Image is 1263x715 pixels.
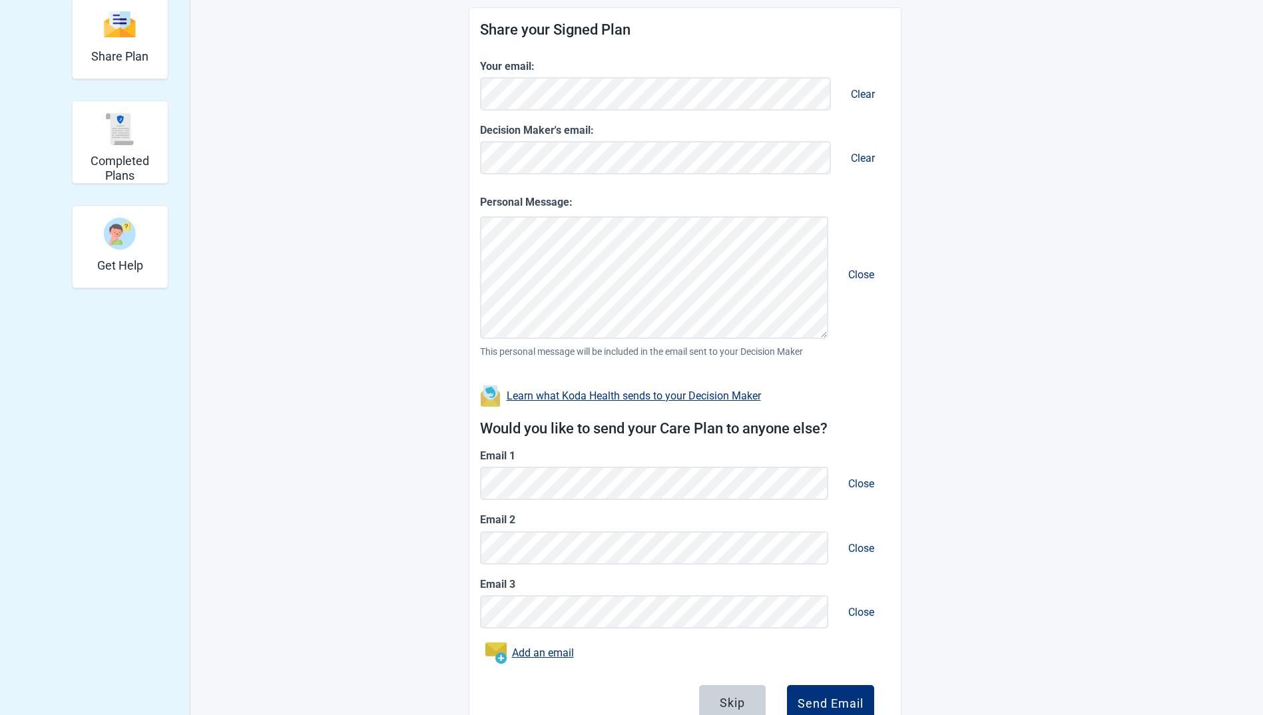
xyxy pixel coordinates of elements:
button: Clear [840,75,885,113]
button: Remove [834,255,889,294]
button: Close [838,529,885,567]
div: Completed Plans [72,101,168,184]
button: Remove [834,529,889,568]
label: Your email: [480,58,890,75]
label: Email 3 [480,576,890,593]
button: Close [838,256,885,294]
span: This personal message will be included in the email sent to your Decision Maker [480,344,890,359]
h2: Share Plan [91,49,148,64]
img: Get Help [104,218,136,250]
label: Decision Maker's email: [480,122,890,138]
div: Skip [720,696,745,709]
img: Learn what Koda Health sends to your Decision Maker [480,385,501,407]
label: Personal Message: [480,194,890,210]
button: Remove [834,593,889,632]
button: Remove [836,138,889,178]
div: Get Help [72,205,168,288]
a: Add an email [512,644,574,661]
h2: Completed Plans [78,154,162,182]
h1: Would you like to send your Care Plan to anyone else? [480,417,890,441]
a: Learn what Koda Health sends to your Decision Maker [507,389,761,402]
h2: Get Help [97,258,143,273]
div: Send Email [798,697,864,710]
label: Email 1 [480,447,890,464]
button: Remove [834,464,889,503]
h1: Share your Signed Plan [480,19,890,42]
button: Add an email [480,637,579,669]
img: Add an email [485,642,507,664]
label: Email 2 [480,511,890,528]
button: Clear [840,139,885,177]
img: Share Plan [104,10,136,39]
button: Close [838,593,885,631]
button: Close [838,465,885,503]
button: Remove [836,75,889,114]
img: Completed Plans [104,113,136,145]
